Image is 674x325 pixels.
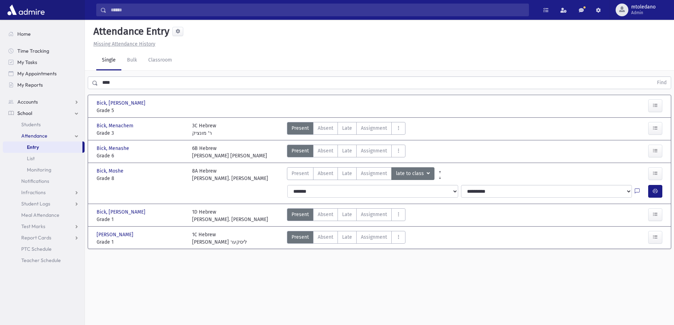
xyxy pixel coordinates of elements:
a: My Tasks [3,57,85,68]
span: Monitoring [27,167,51,173]
u: Missing Attendance History [93,41,155,47]
span: Assignment [361,211,387,218]
span: Grade 3 [97,129,185,137]
span: Bick, [PERSON_NAME] [97,208,147,216]
span: Absent [318,170,333,177]
span: Student Logs [21,201,50,207]
a: Bulk [121,51,143,70]
a: Home [3,28,85,40]
span: Absent [318,147,333,155]
span: mtoledano [631,4,656,10]
span: Late [342,147,352,155]
a: Classroom [143,51,178,70]
h5: Attendance Entry [91,25,169,37]
button: Find [653,77,671,89]
a: Infractions [3,187,85,198]
span: Assignment [361,233,387,241]
a: Notifications [3,175,85,187]
a: Student Logs [3,198,85,209]
span: Notifications [21,178,49,184]
span: Present [292,147,309,155]
span: Test Marks [21,223,45,230]
span: Grade 1 [97,216,185,223]
div: AttTypes [287,208,405,223]
span: Absent [318,233,333,241]
a: Single [96,51,121,70]
a: Test Marks [3,221,85,232]
span: Bick, Menachem [97,122,135,129]
span: Present [292,211,309,218]
span: Accounts [17,99,38,105]
span: Bick, Menashe [97,145,131,152]
div: 1D Hebrew [PERSON_NAME]. [PERSON_NAME] [192,208,268,223]
a: Students [3,119,85,130]
a: My Reports [3,79,85,91]
span: My Tasks [17,59,37,65]
a: My Appointments [3,68,85,79]
span: Absent [318,124,333,132]
div: AttTypes [287,122,405,137]
span: Teacher Schedule [21,257,61,263]
div: AttTypes [287,231,405,246]
input: Search [106,4,529,16]
span: Absent [318,211,333,218]
a: Monitoring [3,164,85,175]
span: Bick, Moshe [97,167,125,175]
span: Assignment [361,147,387,155]
a: List [3,153,85,164]
span: Meal Attendance [21,212,59,218]
span: School [17,110,32,116]
span: late to class [396,170,425,178]
span: Time Tracking [17,48,49,54]
img: AdmirePro [6,3,46,17]
span: Late [342,170,352,177]
a: Time Tracking [3,45,85,57]
span: My Appointments [17,70,57,77]
span: List [27,155,35,162]
span: Grade 1 [97,238,185,246]
a: School [3,108,85,119]
a: Report Cards [3,232,85,243]
span: Grade 6 [97,152,185,159]
button: late to class [391,167,434,180]
a: Entry [3,141,82,153]
a: Missing Attendance History [91,41,155,47]
a: Meal Attendance [3,209,85,221]
span: Present [292,170,309,177]
span: Grade 8 [97,175,185,182]
span: Attendance [21,133,47,139]
span: Assignment [361,124,387,132]
span: Home [17,31,31,37]
span: Students [21,121,41,128]
div: AttTypes [287,167,434,182]
span: Present [292,233,309,241]
span: Report Cards [21,234,51,241]
span: Present [292,124,309,132]
span: Late [342,211,352,218]
div: 3C Hebrew ר' מונציק [192,122,216,137]
div: AttTypes [287,145,405,159]
span: [PERSON_NAME] [97,231,135,238]
span: Assignment [361,170,387,177]
span: Bick, [PERSON_NAME] [97,99,147,107]
a: Accounts [3,96,85,108]
div: 8A Hebrew [PERSON_NAME]. [PERSON_NAME] [192,167,268,182]
span: My Reports [17,82,43,88]
a: Attendance [3,130,85,141]
span: PTC Schedule [21,246,52,252]
span: Grade 5 [97,107,185,114]
div: 6B Hebrew [PERSON_NAME] [PERSON_NAME] [192,145,267,159]
div: 1C Hebrew [PERSON_NAME] ליסקער [192,231,247,246]
span: Admin [631,10,656,16]
a: Teacher Schedule [3,255,85,266]
span: Entry [27,144,39,150]
span: Late [342,124,352,132]
span: Infractions [21,189,46,196]
a: PTC Schedule [3,243,85,255]
span: Late [342,233,352,241]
